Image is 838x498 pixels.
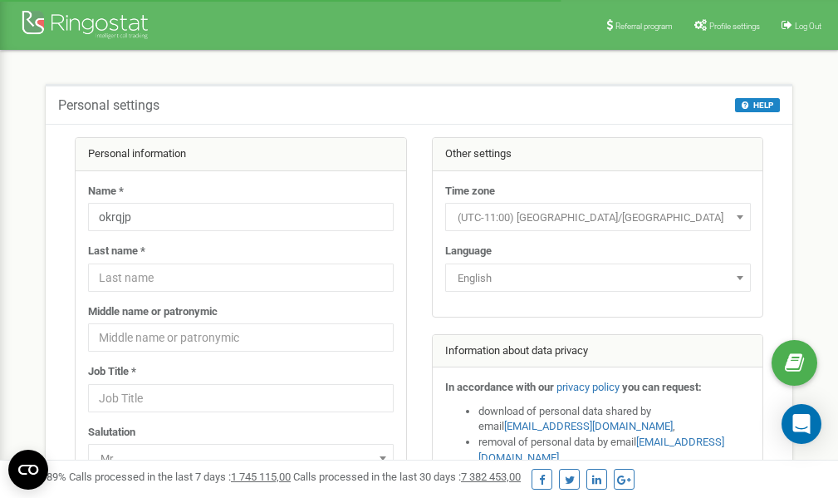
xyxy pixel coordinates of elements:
[293,471,521,483] span: Calls processed in the last 30 days :
[88,384,394,412] input: Job Title
[445,381,554,393] strong: In accordance with our
[478,435,751,466] li: removal of personal data by email ,
[445,184,495,200] label: Time zone
[94,447,388,471] span: Mr.
[709,22,760,31] span: Profile settings
[88,304,218,320] label: Middle name or patronymic
[615,22,673,31] span: Referral program
[451,267,745,290] span: English
[58,98,159,113] h5: Personal settings
[88,323,394,352] input: Middle name or patronymic
[445,203,751,231] span: (UTC-11:00) Pacific/Midway
[88,264,394,292] input: Last name
[735,98,780,112] button: HELP
[433,138,763,171] div: Other settings
[69,471,291,483] span: Calls processed in the last 7 days :
[445,244,492,259] label: Language
[88,364,136,380] label: Job Title *
[76,138,406,171] div: Personal information
[622,381,702,393] strong: you can request:
[504,420,673,432] a: [EMAIL_ADDRESS][DOMAIN_NAME]
[782,404,821,444] div: Open Intercom Messenger
[556,381,620,393] a: privacy policy
[88,244,145,259] label: Last name *
[231,471,291,483] u: 1 745 115,00
[445,264,751,292] span: English
[88,203,394,231] input: Name
[88,425,135,441] label: Salutation
[8,450,48,490] button: Open CMP widget
[795,22,821,31] span: Log Out
[461,471,521,483] u: 7 382 453,00
[478,404,751,435] li: download of personal data shared by email ,
[88,444,394,472] span: Mr.
[88,184,124,200] label: Name *
[433,335,763,368] div: Information about data privacy
[451,206,745,229] span: (UTC-11:00) Pacific/Midway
